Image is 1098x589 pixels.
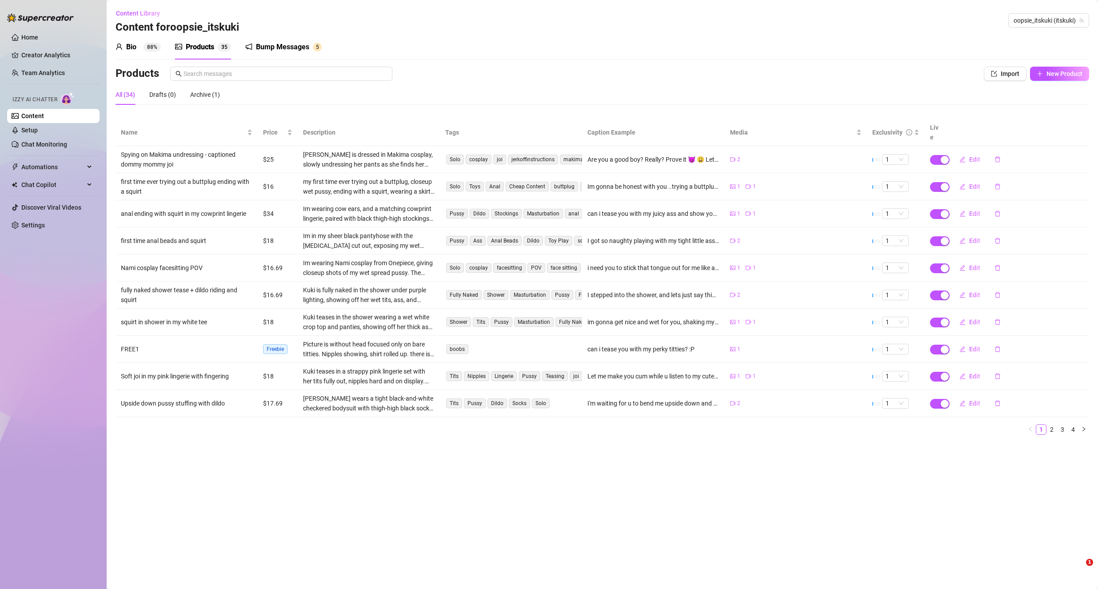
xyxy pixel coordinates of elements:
img: logo-BBDzfeDw.svg [7,13,74,22]
div: can i tease you with my juicy ass and show you how i'd ride your cock inside of my tight asshole?... [587,209,719,219]
span: Pussy [446,209,468,219]
span: Automations [21,160,84,174]
div: Bio [126,42,136,52]
span: notification [245,43,252,50]
span: picture [730,346,735,352]
span: Solo [446,263,464,273]
span: delete [994,319,1001,325]
span: cosplay [466,263,491,273]
span: Teasing [542,371,568,381]
li: 2 [1046,424,1057,435]
a: 4 [1068,425,1078,434]
span: video-camera [746,265,751,271]
span: oopsie_itskuki (itskuki) [1014,14,1084,27]
span: Edit [969,400,980,407]
span: edit [959,346,966,352]
div: Im gonna be honest with you ..trying a buttplug for the first time ever was so good 🥵 i didnt kno... [587,182,719,191]
span: plus [1037,71,1043,77]
div: can i tease you with my perky titties? :P [587,344,695,354]
span: jerkoffinstructions [508,155,558,164]
span: Ass [470,236,486,246]
span: Edit [969,264,980,271]
div: Im wearing Nami cosplay from Onepiece, giving closeup shots of my wet spread pussy. The cosplay c... [303,258,435,278]
span: video-camera [730,401,735,406]
span: picture [730,265,735,271]
span: Anal [486,182,504,191]
span: Shower [446,317,471,327]
span: Izzy AI Chatter [12,96,57,104]
span: Masturbation [510,290,550,300]
span: POV [527,263,545,273]
span: delete [994,211,1001,217]
button: delete [987,396,1008,410]
span: joi [570,371,583,381]
span: 1 [753,318,756,326]
span: 2 [737,291,740,299]
button: delete [987,288,1008,302]
span: cosplay [466,155,491,164]
td: anal ending with squirt in my cowprint lingerie [116,200,258,227]
span: 1 [737,372,740,381]
th: Tags [440,119,582,146]
div: Kuki is fully naked in the shower under purple lighting, showing off her wet tits, ass, and shave... [303,285,435,305]
div: im gonna get nice and wet for you, shaking my ass and titties in your face to get your cock nice ... [587,317,719,327]
th: Description [298,119,440,146]
span: Stockings [491,209,522,219]
span: 1 [753,372,756,381]
span: facesitting [493,263,526,273]
span: Pussy [464,398,486,408]
span: delete [994,400,1001,406]
a: Setup [21,127,38,134]
span: thunderbolt [12,163,19,171]
span: Content Library [116,10,160,17]
span: Toy Play [545,236,572,246]
span: 1 [753,183,756,191]
span: Cheap Content [506,182,549,191]
span: anal [565,209,583,219]
div: Let me make you cum while u listen to my cute voice, guiding you through the pleasure 😈 and my pi... [587,371,719,381]
span: 1 [886,182,905,191]
button: Edit [952,396,987,410]
button: delete [987,152,1008,167]
span: picture [730,374,735,379]
img: AI Chatter [61,92,75,105]
span: delete [994,265,1001,271]
span: Price [263,127,285,137]
span: Name [121,127,245,137]
span: Pussy [446,236,468,246]
sup: 5 [313,43,322,52]
div: Im in my sheer black pantyhose with the [MEDICAL_DATA] cut out, exposing my wet pussy and ass. Im... [303,231,435,251]
span: Tits [446,371,462,381]
a: Home [21,34,38,41]
td: first time ever trying out a buttplug ending with a squirt [116,173,258,200]
span: search [176,71,182,77]
td: first time anal beads and squirt [116,227,258,255]
a: Chat Monitoring [21,141,67,148]
td: $25 [258,146,298,173]
span: 1 [886,209,905,219]
span: boobs [446,344,468,354]
span: squirt [580,182,601,191]
span: video-camera [730,238,735,243]
span: 2 [737,399,740,408]
span: 1 [753,264,756,272]
span: video-camera [746,319,751,325]
sup: 88% [144,43,161,52]
span: video-camera [730,157,735,162]
span: edit [959,292,966,298]
span: Dildo [523,236,543,246]
a: Content [21,112,44,119]
span: Shower [483,290,508,300]
span: Toys [466,182,484,191]
span: Fully Naked [446,290,482,300]
span: Solo [446,182,464,191]
span: delete [994,238,1001,244]
span: 1 [737,318,740,326]
span: makima [560,155,587,164]
span: Tits [473,317,489,327]
button: Edit [952,261,987,275]
span: Solo [532,398,550,408]
span: New Product [1046,70,1082,77]
span: video-camera [746,211,751,216]
input: Search messages [184,69,387,79]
